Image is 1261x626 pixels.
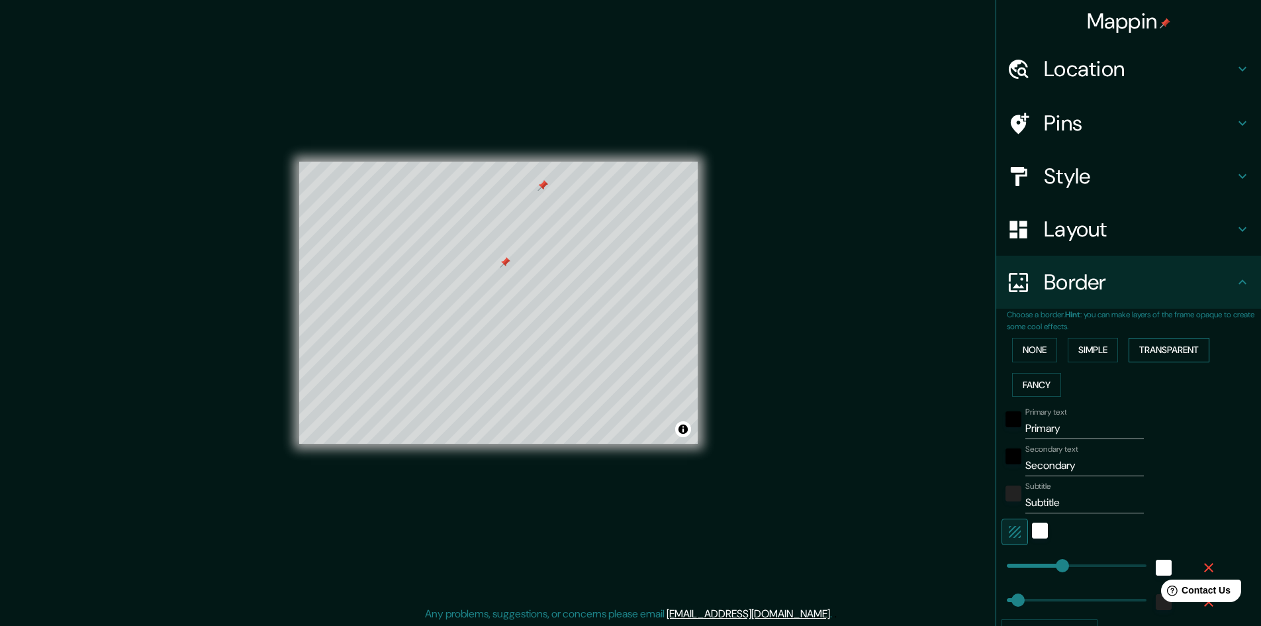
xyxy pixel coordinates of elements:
h4: Layout [1044,216,1235,242]
h4: Border [1044,269,1235,295]
button: Transparent [1129,338,1209,362]
b: Hint [1065,309,1080,320]
div: Layout [996,203,1261,256]
button: black [1005,411,1021,427]
div: . [832,606,834,622]
button: white [1156,560,1172,576]
a: [EMAIL_ADDRESS][DOMAIN_NAME] [667,607,830,621]
h4: Location [1044,56,1235,82]
button: white [1032,523,1048,539]
div: . [834,606,837,622]
h4: Pins [1044,110,1235,136]
div: Border [996,256,1261,309]
label: Subtitle [1025,481,1051,492]
button: Toggle attribution [675,421,691,437]
h4: Style [1044,163,1235,189]
button: black [1005,448,1021,464]
button: None [1012,338,1057,362]
button: Simple [1068,338,1118,362]
div: Style [996,150,1261,203]
label: Primary text [1025,407,1066,418]
h4: Mappin [1087,8,1171,34]
img: pin-icon.png [1160,18,1170,28]
p: Any problems, suggestions, or concerns please email . [425,606,832,622]
p: Choose a border. : you can make layers of the frame opaque to create some cool effects. [1007,309,1261,333]
iframe: Help widget launcher [1143,574,1246,611]
div: Pins [996,97,1261,150]
button: Fancy [1012,373,1061,397]
div: Location [996,42,1261,95]
button: color-222222 [1005,486,1021,501]
label: Secondary text [1025,444,1078,455]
